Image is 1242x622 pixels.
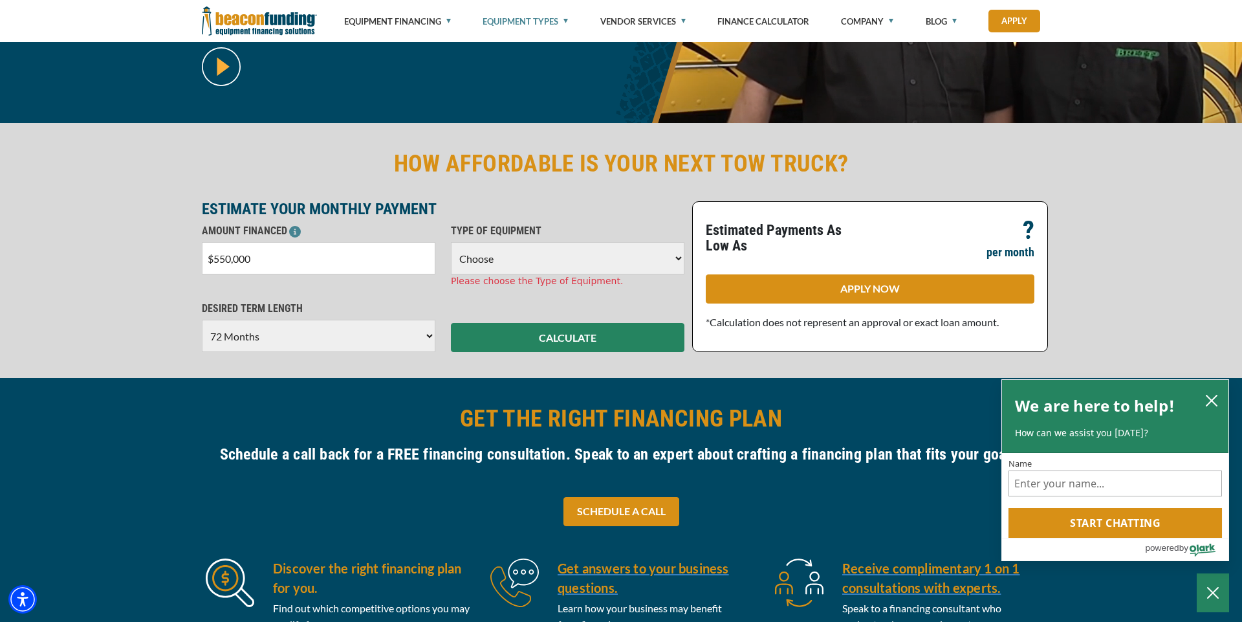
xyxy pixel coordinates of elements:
[1008,508,1222,538] button: Start chatting
[1145,539,1228,561] a: Powered by Olark
[706,274,1034,304] a: APPLY NOW
[1015,393,1175,419] h2: We are here to help!
[1023,223,1034,238] p: ?
[1201,391,1222,409] button: close chatbox
[202,201,684,217] p: ESTIMATE YOUR MONTHLY PAYMENT
[202,47,241,86] img: video modal pop-up play button
[202,223,435,239] p: AMOUNT FINANCED
[1008,471,1222,496] input: Name
[558,559,756,597] a: Get answers to your business questions.
[1179,540,1188,556] span: by
[706,223,862,254] p: Estimated Payments As Low As
[1001,379,1229,562] div: olark chatbox
[8,585,37,614] div: Accessibility Menu
[451,274,684,288] div: Please choose the Type of Equipment.
[202,404,1040,434] h2: GET THE RIGHT FINANCING PLAN
[451,223,684,239] p: TYPE OF EQUIPMENT
[842,559,1040,597] a: Receive complimentary 1 on 1 consultations with experts.
[202,149,1040,179] h2: HOW AFFORDABLE IS YOUR NEXT TOW TRUCK?
[1015,427,1215,439] p: How can we assist you [DATE]?
[986,245,1034,260] p: per month
[1145,540,1179,556] span: powered
[1197,573,1229,612] button: Close Chatbox
[451,323,684,352] button: CALCULATE
[988,10,1040,32] a: Apply
[273,559,471,597] h5: Discover the right financing plan for you.
[202,242,435,274] input: $
[563,497,679,526] a: SCHEDULE A CALL - open in a new tab
[706,316,999,328] span: *Calculation does not represent an approval or exact loan amount.
[202,443,1040,465] h4: Schedule a call back for a FREE financing consultation. Speak to an expert about crafting a finan...
[202,301,435,317] p: DESIRED TERM LENGTH
[1008,460,1222,468] label: Name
